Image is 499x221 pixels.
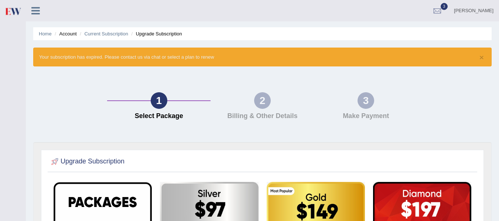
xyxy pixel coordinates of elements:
div: Your subscription has expired. Please contact us via chat or select a plan to renew [33,48,492,66]
a: Home [39,31,52,37]
h4: Billing & Other Details [214,113,310,120]
div: 1 [151,92,167,109]
button: × [479,53,484,61]
h4: Select Package [111,113,207,120]
a: Current Subscription [84,31,128,37]
div: 2 [254,92,271,109]
div: 3 [358,92,374,109]
li: Account [53,30,76,37]
h4: Make Payment [318,113,414,120]
span: 3 [441,3,448,10]
h2: Upgrade Subscription [49,156,124,167]
li: Upgrade Subscription [130,30,182,37]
